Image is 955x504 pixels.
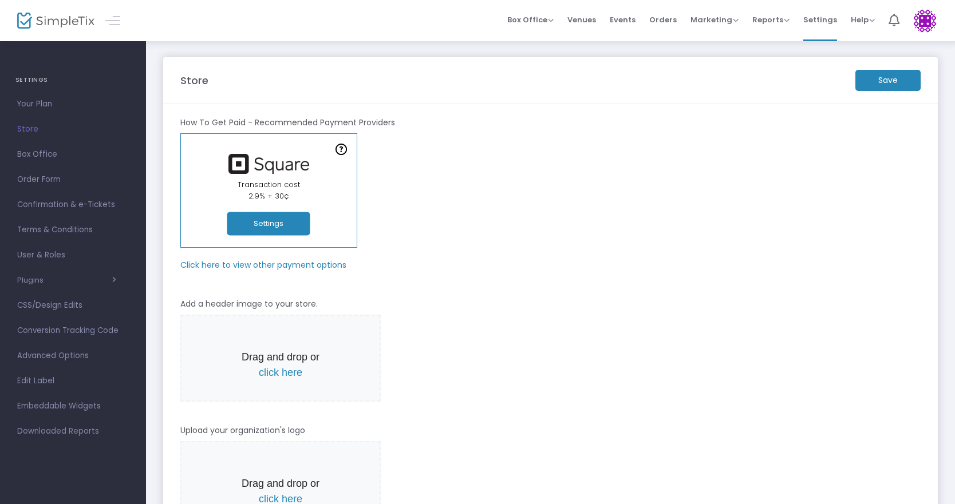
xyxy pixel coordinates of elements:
span: CSS/Design Edits [17,298,129,313]
img: question-mark [336,144,347,155]
span: Edit Label [17,374,129,388]
span: Embeddable Widgets [17,399,129,414]
m-button: Save [855,70,921,91]
m-panel-subtitle: Click here to view other payment options [180,259,346,271]
span: Conversion Tracking Code [17,323,129,338]
span: Events [610,5,636,34]
span: Orders [649,5,677,34]
button: Plugins [17,276,116,285]
span: Box Office [17,147,129,162]
span: User & Roles [17,248,129,263]
span: Settings [803,5,837,34]
h4: SETTINGS [15,69,131,92]
span: Order Form [17,172,129,187]
m-panel-subtitle: Add a header image to your store. [180,298,318,310]
span: Transaction cost [238,179,300,190]
span: Terms & Conditions [17,223,129,237]
span: click here [259,367,302,378]
m-panel-subtitle: Upload your organization's logo [180,424,305,436]
span: Store [17,122,129,137]
span: 2.9% + 30¢ [248,191,289,201]
button: Settings [227,212,310,236]
img: square.png [223,154,314,174]
span: Confirmation & e-Tickets [17,197,129,212]
p: Drag and drop or [233,350,328,380]
m-panel-title: Store [180,73,208,88]
m-panel-subtitle: How To Get Paid - Recommended Payment Providers [180,117,395,129]
span: Box Office [507,14,554,25]
span: Your Plan [17,97,129,112]
span: Reports [752,14,790,25]
span: Help [851,14,875,25]
span: Venues [567,5,596,34]
span: Downloaded Reports [17,424,129,439]
span: Marketing [690,14,739,25]
span: Advanced Options [17,348,129,363]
